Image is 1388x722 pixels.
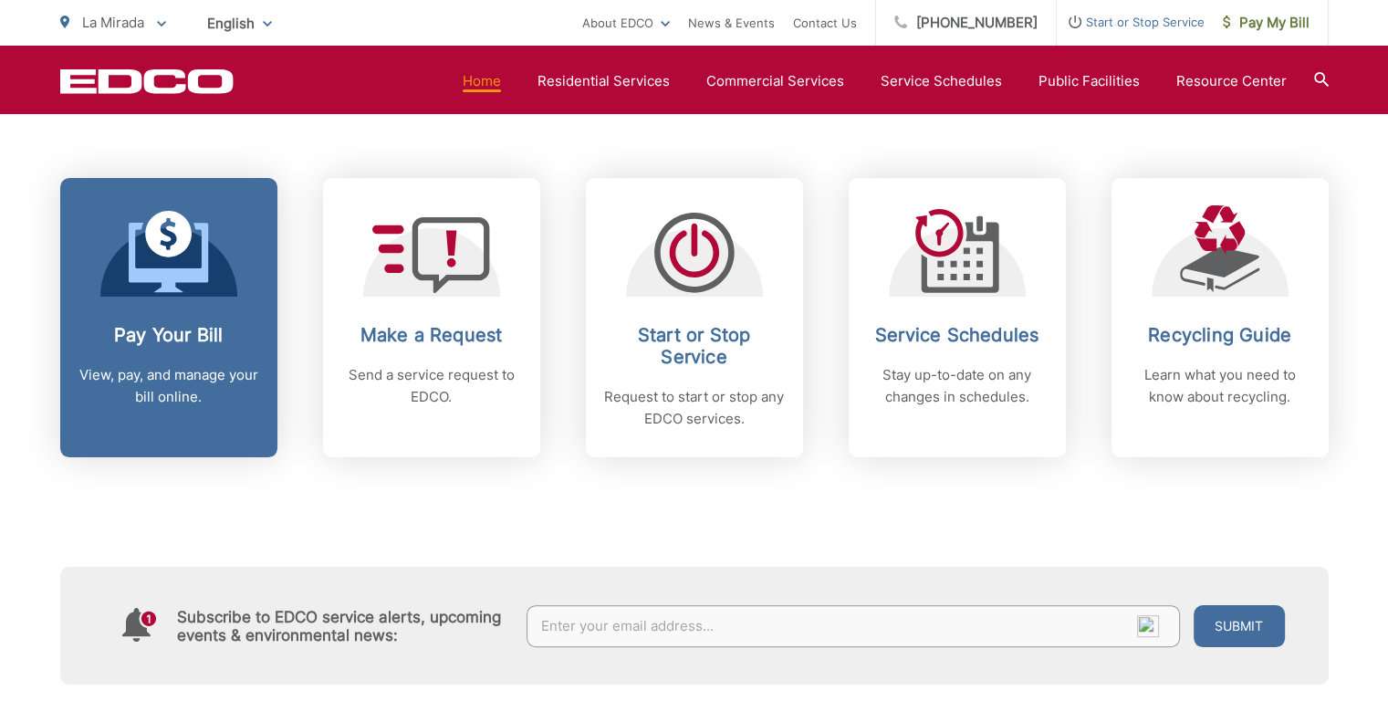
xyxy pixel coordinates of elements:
a: Public Facilities [1038,70,1140,92]
a: Make a Request Send a service request to EDCO. [323,178,540,457]
h2: Start or Stop Service [604,324,785,368]
p: Send a service request to EDCO. [341,364,522,408]
h2: Make a Request [341,324,522,346]
a: News & Events [688,12,775,34]
h4: Subscribe to EDCO service alerts, upcoming events & environmental news: [177,608,509,644]
h2: Service Schedules [867,324,1048,346]
p: Learn what you need to know about recycling. [1130,364,1310,408]
a: Resource Center [1176,70,1287,92]
p: View, pay, and manage your bill online. [78,364,259,408]
span: Pay My Bill [1223,12,1310,34]
h2: Pay Your Bill [78,324,259,346]
a: Contact Us [793,12,857,34]
img: npw-badge-icon.svg [1137,615,1159,637]
a: Pay Your Bill View, pay, and manage your bill online. [60,178,277,457]
a: Recycling Guide Learn what you need to know about recycling. [1111,178,1329,457]
span: La Mirada [82,14,144,31]
h2: Recycling Guide [1130,324,1310,346]
a: Service Schedules Stay up-to-date on any changes in schedules. [849,178,1066,457]
a: EDCD logo. Return to the homepage. [60,68,234,94]
a: Commercial Services [706,70,844,92]
a: Service Schedules [881,70,1002,92]
a: Home [463,70,501,92]
input: Enter your email address... [527,605,1180,647]
a: Residential Services [537,70,670,92]
a: About EDCO [582,12,670,34]
p: Stay up-to-date on any changes in schedules. [867,364,1048,408]
button: Submit [1194,605,1285,647]
p: Request to start or stop any EDCO services. [604,386,785,430]
span: English [193,7,286,39]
